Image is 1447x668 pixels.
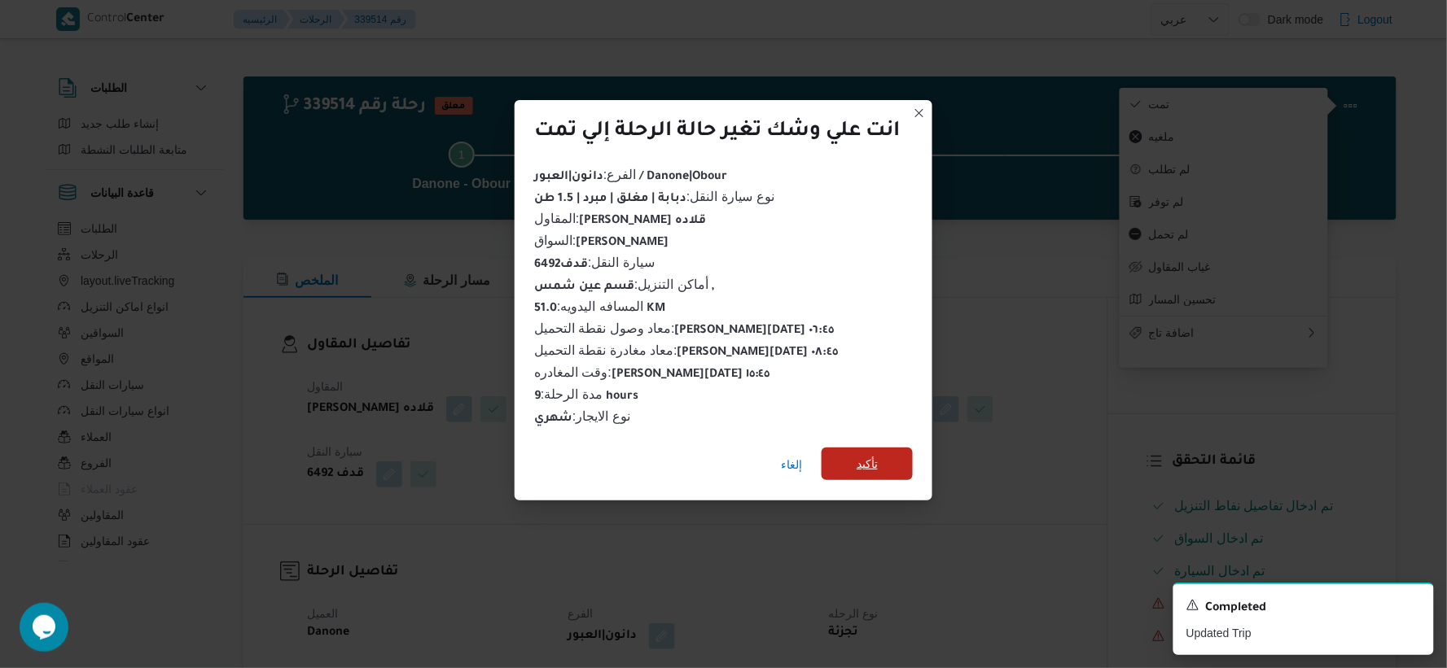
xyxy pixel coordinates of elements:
b: شهري [534,413,572,426]
span: نوع سيارة النقل : [534,190,774,203]
span: المسافه اليدويه : [534,299,665,313]
span: وقت المغادره : [534,365,770,379]
b: [PERSON_NAME][DATE] ٠٦:٤٥ [675,325,835,338]
span: الفرع : [534,168,727,181]
span: معاد وصول نقطة التحميل : [534,321,835,335]
span: Completed [1206,599,1267,618]
span: مدة الرحلة : [534,387,638,401]
span: أماكن التنزيل : [534,277,714,291]
span: تأكيد [857,454,878,474]
b: [PERSON_NAME] [576,237,669,250]
div: انت علي وشك تغير حالة الرحلة إلي تمت [534,120,900,146]
b: دانون|العبور / Danone|Obour [534,171,727,184]
span: نوع الايجار : [534,409,630,423]
b: 9 hours [534,391,638,404]
span: معاد مغادرة نقطة التحميل : [534,343,839,357]
span: السواق : [534,234,669,247]
b: [PERSON_NAME] قلاده [579,215,706,228]
b: دبابة | مغلق | مبرد | 1.5 طن [534,193,686,206]
b: قدف6492 [534,259,588,272]
span: إلغاء [781,455,802,474]
p: Updated Trip [1186,625,1421,642]
iframe: chat widget [16,603,68,652]
div: Notification [1186,597,1421,618]
button: إلغاء [774,448,809,481]
button: Closes this modal window [910,103,929,123]
b: 51.0 KM [534,303,665,316]
b: [PERSON_NAME][DATE] ٠٨:٤٥ [677,347,839,360]
b: [PERSON_NAME][DATE] ١٥:٤٥ [612,369,770,382]
span: المقاول : [534,212,706,225]
b: قسم عين شمس , [534,281,714,294]
button: تأكيد [822,448,913,480]
span: سيارة النقل : [534,255,655,269]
